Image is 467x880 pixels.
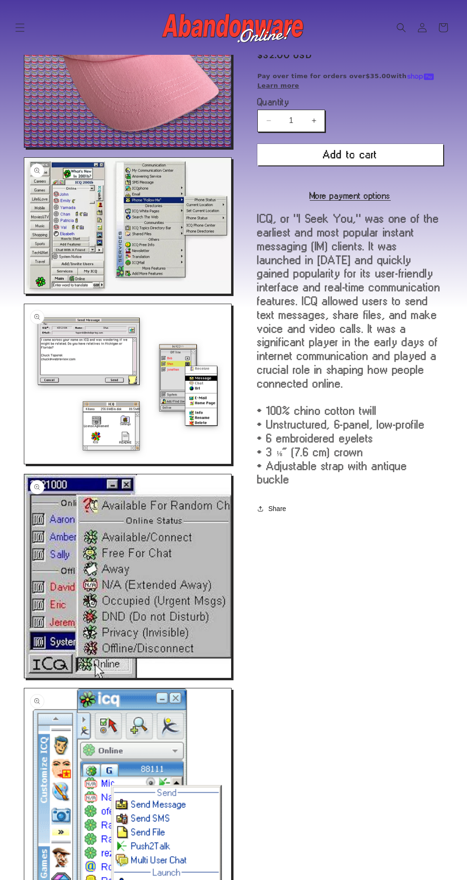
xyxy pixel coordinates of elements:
a: More payment options [257,191,443,200]
a: Abandonware [159,5,309,50]
img: Abandonware [162,9,305,47]
summary: Menu [10,17,30,38]
button: Add to cart [257,144,443,165]
span: $32.00 USD [257,49,312,62]
summary: Search [391,17,412,38]
label: Quantity [257,97,443,107]
div: ICQ, or "I Seek You," was one of the earliest and most popular instant messaging (IM) clients. It... [257,212,443,486]
button: Share [257,498,289,519]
